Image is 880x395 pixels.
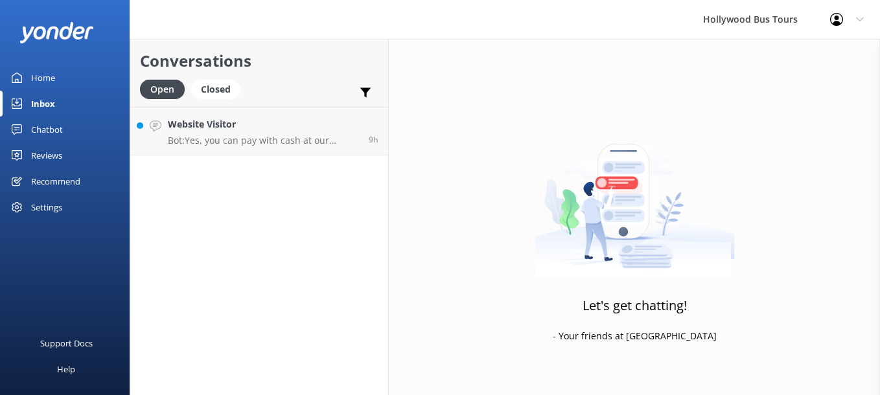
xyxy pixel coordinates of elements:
div: Closed [191,80,240,99]
div: Home [31,65,55,91]
div: Open [140,80,185,99]
h4: Website Visitor [168,117,359,131]
div: Recommend [31,168,80,194]
div: Help [57,356,75,382]
div: Reviews [31,142,62,168]
h2: Conversations [140,49,378,73]
h3: Let's get chatting! [583,295,687,316]
span: Aug 24 2025 10:28pm (UTC -07:00) America/Tijuana [369,134,378,145]
a: Website VisitorBot:Yes, you can pay with cash at our check-in location on the day of your tour. W... [130,107,388,155]
img: artwork of a man stealing a conversation from at giant smartphone [535,117,735,278]
p: Bot: Yes, you can pay with cash at our check-in location on the day of your tour. We also accept ... [168,135,359,146]
div: Chatbot [31,117,63,142]
div: Settings [31,194,62,220]
img: yonder-white-logo.png [19,22,94,43]
p: - Your friends at [GEOGRAPHIC_DATA] [553,329,717,343]
div: Inbox [31,91,55,117]
a: Closed [191,82,247,96]
a: Open [140,82,191,96]
div: Support Docs [40,330,93,356]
